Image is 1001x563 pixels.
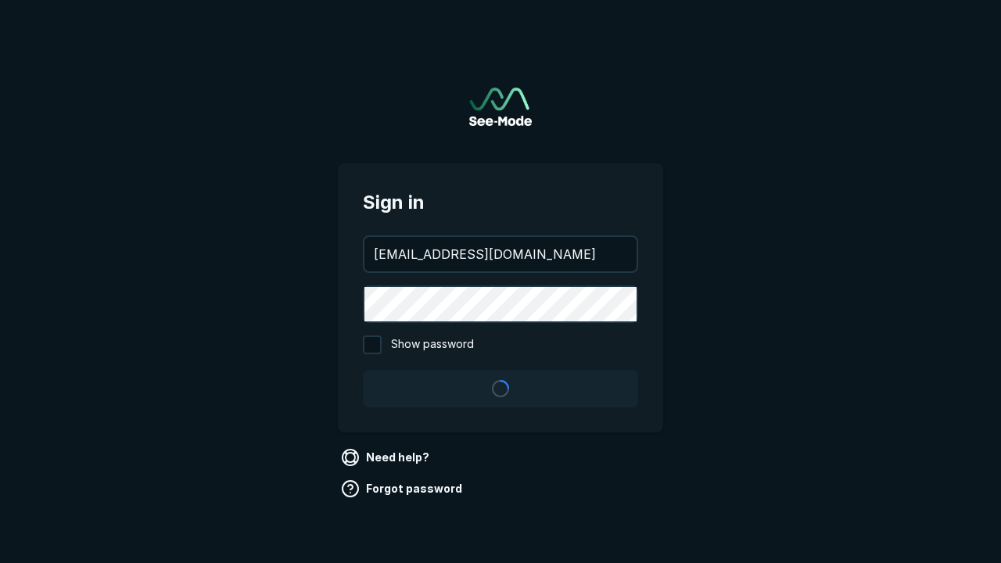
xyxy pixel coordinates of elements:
input: your@email.com [364,237,637,271]
a: Forgot password [338,476,468,501]
span: Show password [391,335,474,354]
img: See-Mode Logo [469,88,532,126]
a: Need help? [338,445,436,470]
a: Go to sign in [469,88,532,126]
span: Sign in [363,188,638,217]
